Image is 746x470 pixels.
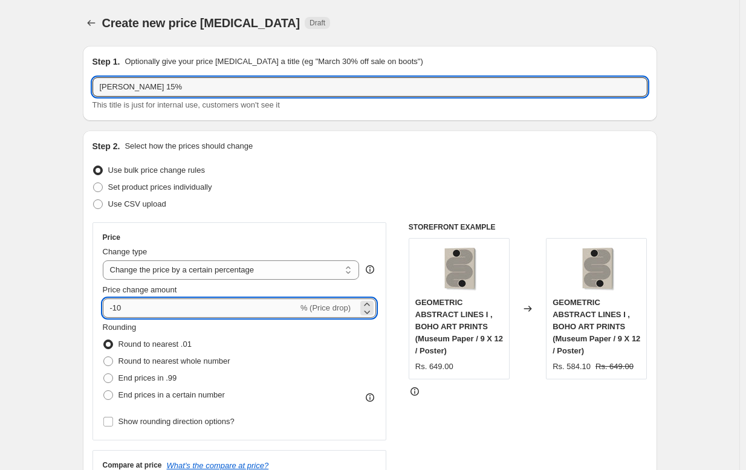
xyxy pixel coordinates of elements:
span: End prices in a certain number [118,390,225,399]
h3: Price [103,233,120,242]
h6: STOREFRONT EXAMPLE [409,222,647,232]
span: % (Price drop) [300,303,351,312]
h3: Compare at price [103,460,162,470]
span: Use CSV upload [108,199,166,208]
p: Select how the prices should change [125,140,253,152]
input: 30% off holiday sale [92,77,647,97]
span: Change type [103,247,148,256]
span: Set product prices individually [108,182,212,192]
span: This title is just for internal use, customers won't see it [92,100,280,109]
img: gallerywrap-resized_212f066c-7c3d-4415-9b16-553eb73bee29_80x.jpg [435,245,483,293]
div: Rs. 649.00 [415,361,453,373]
span: End prices in .99 [118,373,177,382]
span: Price change amount [103,285,177,294]
h2: Step 1. [92,56,120,68]
span: Use bulk price change rules [108,166,205,175]
button: Price change jobs [83,14,100,31]
span: GEOMETRIC ABSTRACT LINES I , BOHO ART PRINTS (Museum Paper / 9 X 12 / Poster) [415,298,503,355]
span: Show rounding direction options? [118,417,235,426]
strike: Rs. 649.00 [595,361,634,373]
input: -15 [103,298,298,318]
div: help [364,263,376,275]
p: Optionally give your price [MEDICAL_DATA] a title (eg "March 30% off sale on boots") [125,56,423,68]
img: gallerywrap-resized_212f066c-7c3d-4415-9b16-553eb73bee29_80x.jpg [572,245,621,293]
span: Round to nearest .01 [118,340,192,349]
span: Rounding [103,323,137,332]
div: Rs. 584.10 [553,361,591,373]
span: Create new price [MEDICAL_DATA] [102,16,300,30]
span: GEOMETRIC ABSTRACT LINES I , BOHO ART PRINTS (Museum Paper / 9 X 12 / Poster) [553,298,640,355]
span: Round to nearest whole number [118,356,230,365]
button: What's the compare at price? [167,461,269,470]
h2: Step 2. [92,140,120,152]
span: Draft [310,18,325,28]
